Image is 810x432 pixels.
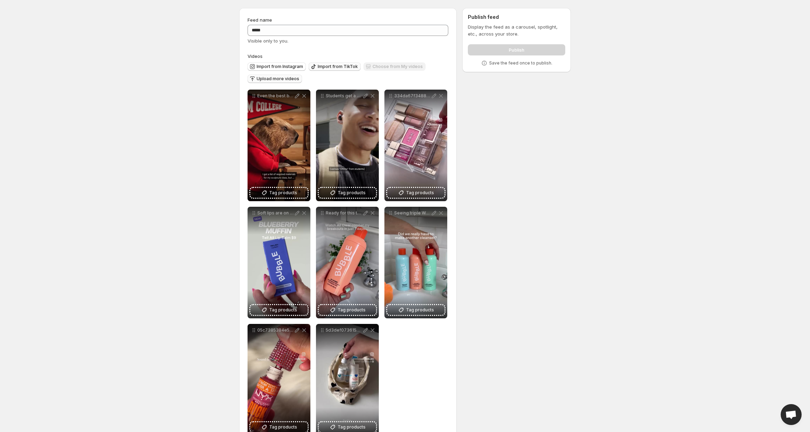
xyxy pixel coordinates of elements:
span: Visible only to you. [248,38,288,44]
span: Tag products [338,424,366,431]
p: Save the feed once to publish. [489,60,552,66]
button: Tag products [387,188,444,198]
span: Import from TikTok [318,64,358,69]
p: 334da67f348847db8033e7638b4f5fd8 [394,93,430,99]
div: Seeing triple We have three cleansers for you to choose from but which is best for you Lets break... [384,207,447,318]
p: Even the best builders could use a little help Just upload your syllabus to AI Mode ask questions... [257,93,294,99]
button: Tag products [250,422,308,432]
span: Tag products [406,306,434,313]
button: Tag products [319,188,376,198]
span: Tag products [338,189,366,196]
span: Videos [248,53,263,59]
p: Soft lips are on the menu Introducing our brand new Tell All Flavors Pumpkin Spice Blueberry Muff... [257,210,294,216]
span: Tag products [406,189,434,196]
p: Display the feed as a carousel, spotlight, etc., across your store. [468,23,565,37]
div: Open chat [781,404,802,425]
button: Upload more videos [248,75,302,83]
span: Tag products [269,424,297,431]
button: Tag products [319,305,376,315]
div: Soft lips are on the menu Introducing our brand new Tell All Flavors Pumpkin Spice Blueberry Muff... [248,207,310,318]
p: Students get a FREE Pro Plan for 1 yr Gemini 25 Pro unlimited image uploads 2TB storage Terms app... [326,93,362,99]
span: Import from Instagram [257,64,303,69]
h2: Publish feed [468,14,565,21]
button: Import from Instagram [248,62,306,71]
button: Tag products [250,305,308,315]
div: Ready for this transformation All Clear was developed with dermatologists to help treat and preve... [316,207,379,318]
p: 05c7385384e5455babb5ad1fc56b069e [257,327,294,333]
p: Ready for this transformation All Clear was developed with dermatologists to help treat and preve... [326,210,362,216]
button: Import from TikTok [309,62,361,71]
span: Upload more videos [257,76,299,82]
button: Tag products [250,188,308,198]
div: Even the best builders could use a little help Just upload your syllabus to AI Mode ask questions... [248,90,310,201]
span: Tag products [338,306,366,313]
div: 334da67f348847db8033e7638b4f5fd8Tag products [384,90,447,201]
div: Students get a FREE Pro Plan for 1 yr Gemini 25 Pro unlimited image uploads 2TB storage Terms app... [316,90,379,201]
span: Feed name [248,17,272,23]
span: Tag products [269,189,297,196]
button: Tag products [319,422,376,432]
p: 5d3def0736154568a600e60704c6ad5d [326,327,362,333]
p: Seeing triple We have three cleansers for you to choose from but which is best for you Lets break... [394,210,430,216]
span: Tag products [269,306,297,313]
button: Tag products [387,305,444,315]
